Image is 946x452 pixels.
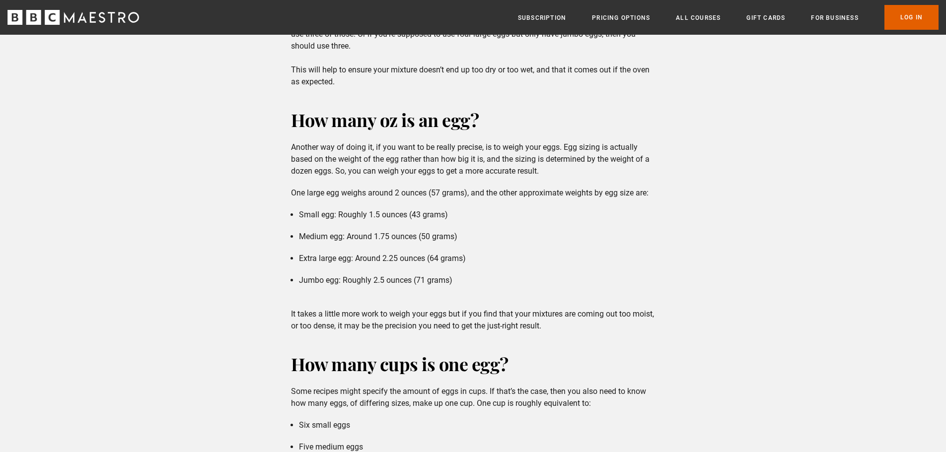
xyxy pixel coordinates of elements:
a: All Courses [676,13,721,23]
h2: How many oz is an egg? [291,108,655,131]
a: Pricing Options [592,13,650,23]
p: It takes a little more work to weigh your eggs but if you find that your mixtures are coming out ... [291,296,655,332]
nav: Primary [518,5,939,30]
li: Medium egg: Around 1.75 ounces (50 grams) [299,231,655,243]
li: Small egg: Roughly 1.5 ounces (43 grams) [299,209,655,221]
p: One large egg weighs around 2 ounces (57 grams), and the other approximate weights by egg size are: [291,187,655,199]
p: Some recipes might specify the amount of eggs in cups. If that’s the case, then you also need to ... [291,386,655,409]
a: Log In [884,5,939,30]
h2: How many cups is one egg? [291,352,655,376]
a: For business [811,13,858,23]
li: Six small eggs [299,419,655,431]
li: Jumbo egg: Roughly 2.5 ounces (71 grams) [299,274,655,286]
li: Extra large egg: Around 2.25 ounces (64 grams) [299,253,655,264]
a: Gift Cards [746,13,785,23]
svg: BBC Maestro [7,10,139,25]
a: Subscription [518,13,566,23]
p: Another way of doing it, if you want to be really precise, is to weigh your eggs. Egg sizing is a... [291,141,655,177]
